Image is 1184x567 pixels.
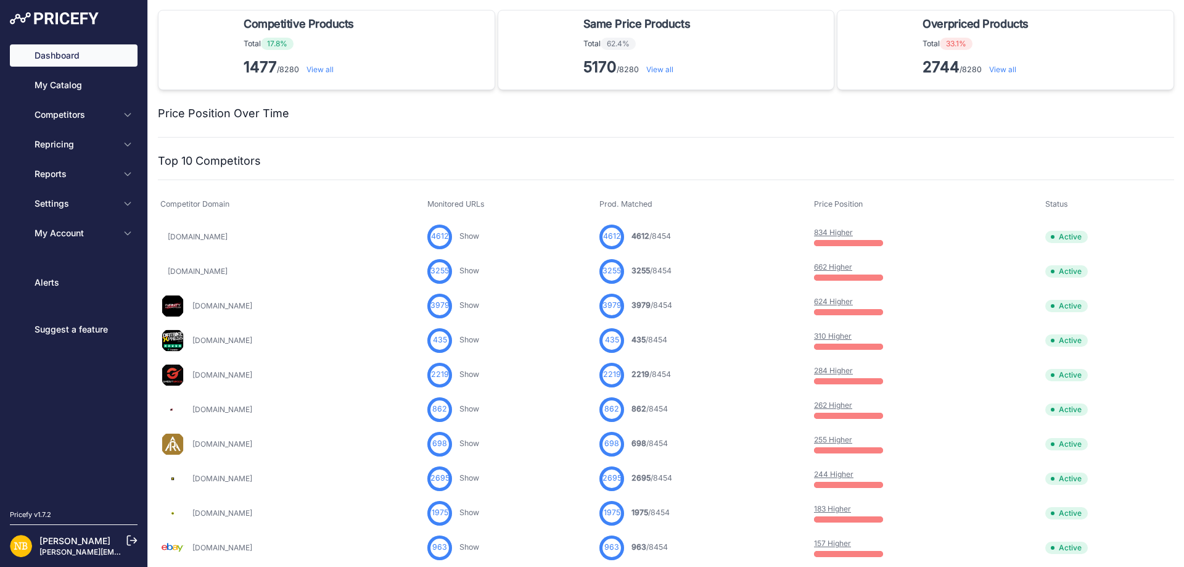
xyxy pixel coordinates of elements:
a: Suggest a feature [10,318,138,341]
span: Competitive Products [244,15,354,33]
strong: 5170 [583,58,617,76]
span: Active [1045,438,1088,450]
span: Prod. Matched [599,199,652,209]
a: 310 Higher [814,331,852,341]
a: 262 Higher [814,400,852,410]
a: [DOMAIN_NAME] [192,439,252,449]
p: /8280 [583,57,695,77]
span: 963 [631,542,646,552]
span: Active [1045,507,1088,519]
a: 157 Higher [814,539,851,548]
span: Monitored URLs [427,199,485,209]
a: [DOMAIN_NAME] [192,508,252,518]
span: 3255 [430,265,449,277]
a: View all [646,65,673,74]
p: Total [583,38,695,50]
a: Dashboard [10,44,138,67]
span: 3255 [631,266,650,275]
a: Show [459,231,479,241]
span: 1975 [604,507,620,519]
span: 3255 [602,265,621,277]
span: 3979 [631,300,651,310]
span: 2219 [603,369,621,381]
span: 862 [432,404,447,415]
a: 183 Higher [814,504,851,513]
a: 244 Higher [814,470,853,479]
span: 698 [631,439,646,448]
span: 862 [631,404,646,413]
a: 862/8454 [631,404,668,413]
img: Pricefy Logo [10,12,99,25]
a: 3979/8454 [631,300,672,310]
a: [DOMAIN_NAME] [192,370,252,379]
a: 2695/8454 [631,473,672,482]
a: Show [459,370,479,379]
span: Competitors [35,109,115,121]
span: 435 [631,335,646,344]
span: Overpriced Products [923,15,1028,33]
a: 255 Higher [814,435,852,444]
a: View all [306,65,334,74]
a: 4612/8454 [631,231,671,241]
a: 435/8454 [631,335,667,344]
strong: 1477 [244,58,277,76]
span: 3979 [430,300,450,312]
a: 963/8454 [631,542,668,552]
p: Total [923,38,1033,50]
button: Competitors [10,104,138,126]
span: Competitor Domain [160,199,229,209]
span: Active [1045,265,1088,278]
strong: 2744 [923,58,960,76]
span: 1975 [432,507,448,519]
nav: Sidebar [10,44,138,495]
button: Settings [10,192,138,215]
span: Reports [35,168,115,180]
button: Reports [10,163,138,185]
a: 1975/8454 [631,508,670,517]
p: Total [244,38,359,50]
span: 3979 [602,300,622,312]
a: 284 Higher [814,366,853,375]
span: 2695 [430,473,450,484]
div: Pricefy v1.7.2 [10,510,51,520]
span: Status [1045,199,1068,209]
a: 834 Higher [814,228,853,237]
a: 698/8454 [631,439,668,448]
h2: Top 10 Competitors [158,152,261,170]
span: Active [1045,404,1088,416]
span: 2695 [631,473,651,482]
span: Repricing [35,138,115,151]
span: Active [1045,369,1088,381]
a: Show [459,473,479,482]
h2: Price Position Over Time [158,105,289,122]
span: Active [1045,334,1088,347]
span: 1975 [631,508,648,517]
a: [DOMAIN_NAME] [192,543,252,552]
span: 963 [432,542,447,553]
span: 862 [604,404,619,415]
span: 4612 [631,231,649,241]
span: 2219 [631,370,649,379]
span: 2219 [431,369,449,381]
span: Same Price Products [583,15,690,33]
button: My Account [10,222,138,244]
a: 662 Higher [814,262,852,271]
a: [DOMAIN_NAME] [192,301,252,310]
span: My Account [35,227,115,239]
span: Active [1045,300,1088,312]
span: Price Position [814,199,863,209]
a: Show [459,508,479,517]
span: 435 [605,334,619,346]
button: Repricing [10,133,138,155]
a: Show [459,300,479,310]
span: Active [1045,473,1088,485]
span: 698 [604,438,619,450]
a: [DOMAIN_NAME] [192,474,252,483]
span: 62.4% [601,38,636,50]
span: Active [1045,542,1088,554]
span: 33.1% [940,38,972,50]
a: [DOMAIN_NAME] [168,267,228,276]
span: Active [1045,231,1088,243]
a: [PERSON_NAME] [39,536,110,546]
span: Settings [35,197,115,210]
